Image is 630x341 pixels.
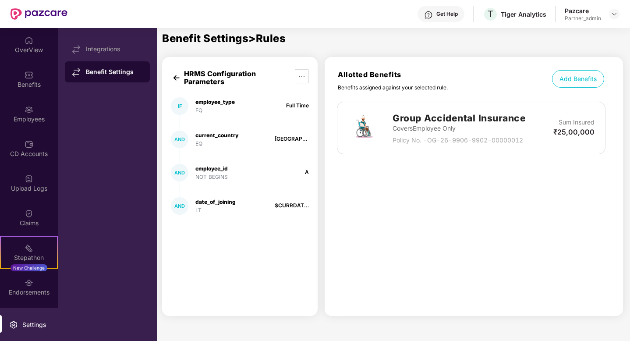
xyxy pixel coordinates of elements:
[25,105,33,114] img: svg+xml;base64,PHN2ZyBpZD0iRW1wbG95ZWVzIiB4bWxucz0iaHR0cDovL3d3dy53My5vcmcvMjAwMC9zdmciIHdpZHRoPS...
[275,202,309,209] div: $CURRDATE-3
[184,70,279,85] div: HRMS Configuration Parameters
[195,140,238,147] div: EQ
[305,169,309,175] div: A
[9,320,18,329] img: svg+xml;base64,PHN2ZyBpZD0iU2V0dGluZy0yMHgyMCIgeG1sbnM9Imh0dHA6Ly93d3cudzMub3JnLzIwMDAvc3ZnIiB3aW...
[20,320,49,329] div: Settings
[174,136,185,142] div: AND
[565,15,601,22] div: Partner_admin
[178,103,182,109] div: IF
[25,140,33,149] img: svg+xml;base64,PHN2ZyBpZD0iQ0RfQWNjb3VudHMiIGRhdGEtbmFtZT0iQ0QgQWNjb3VudHMiIHhtbG5zPSJodHRwOi8vd3...
[348,112,379,144] img: svg+xml;base64,PHN2ZyB4bWxucz0iaHR0cDovL3d3dy53My5vcmcvMjAwMC9zdmciIHdpZHRoPSI3MiIgaGVpZ2h0PSI3Mi...
[424,11,433,19] img: svg+xml;base64,PHN2ZyBpZD0iSGVscC0zMngzMiIgeG1sbnM9Imh0dHA6Ly93d3cudzMub3JnLzIwMDAvc3ZnIiB3aWR0aD...
[11,264,47,271] div: New Challenge
[25,244,33,252] img: svg+xml;base64,PHN2ZyB4bWxucz0iaHR0cDovL3d3dy53My5vcmcvMjAwMC9zdmciIHdpZHRoPSIyMSIgaGVpZ2h0PSIyMC...
[295,69,309,83] button: ellipsis
[171,72,182,83] img: back
[295,73,308,80] span: ellipsis
[25,36,33,45] img: svg+xml;base64,PHN2ZyBpZD0iSG9tZSIgeG1sbnM9Imh0dHA6Ly93d3cudzMub3JnLzIwMDAvc3ZnIiB3aWR0aD0iMjAiIG...
[195,132,238,139] div: current_country
[174,170,185,176] div: AND
[393,111,526,125] h2: Group Accidental Insurance
[195,199,236,205] div: date_of_joining
[25,278,33,287] img: svg+xml;base64,PHN2ZyBpZD0iRW5kb3JzZW1lbnRzIiB4bWxucz0iaHR0cDovL3d3dy53My5vcmcvMjAwMC9zdmciIHdpZH...
[565,7,601,15] div: Pazcare
[72,45,81,54] img: svg+xml;base64,PHN2ZyB4bWxucz0iaHR0cDovL3d3dy53My5vcmcvMjAwMC9zdmciIHdpZHRoPSIxNy44MzIiIGhlaWdodD...
[611,11,618,18] img: svg+xml;base64,PHN2ZyBpZD0iRHJvcGRvd24tMzJ4MzIiIHhtbG5zPSJodHRwOi8vd3d3LnczLm9yZy8yMDAwL3N2ZyIgd2...
[552,70,604,88] button: Add Benefits
[86,67,143,76] div: Benefit Settings
[72,68,81,77] img: svg+xml;base64,PHN2ZyB4bWxucz0iaHR0cDovL3d3dy53My5vcmcvMjAwMC9zdmciIHdpZHRoPSIxNy44MzIiIGhlaWdodD...
[25,174,33,183] img: svg+xml;base64,PHN2ZyBpZD0iVXBsb2FkX0xvZ3MiIGRhdGEtbmFtZT0iVXBsb2FkIExvZ3MiIHhtbG5zPSJodHRwOi8vd3...
[174,203,185,209] div: AND
[501,10,546,18] div: Tiger Analytics
[393,124,526,133] p: Covers Employee Only
[325,70,448,79] h1: Allotted Benefits
[162,33,630,44] h1: Benefit Settings > Rules
[25,71,33,79] img: svg+xml;base64,PHN2ZyBpZD0iQmVuZWZpdHMiIHhtbG5zPSJodHRwOi8vd3d3LnczLm9yZy8yMDAwL3N2ZyIgd2lkdGg9Ij...
[488,9,493,19] span: T
[195,174,228,180] div: NOT_BEGINS
[195,207,236,213] div: LT
[553,127,595,137] p: ₹25,00,000
[195,107,235,114] div: EQ
[275,135,309,142] div: [GEOGRAPHIC_DATA]
[559,117,595,127] p: Sum Insured
[393,135,526,145] p: Policy No. - OG-26-9906-9902-00000012
[195,99,235,105] div: employee_type
[25,209,33,218] img: svg+xml;base64,PHN2ZyBpZD0iQ2xhaW0iIHhtbG5zPSJodHRwOi8vd3d3LnczLm9yZy8yMDAwL3N2ZyIgd2lkdGg9IjIwIi...
[286,102,309,109] div: Full Time
[86,46,143,53] div: Integrations
[325,79,448,91] p: Benefits assigned against your selected rule.
[436,11,458,18] div: Get Help
[11,8,67,20] img: New Pazcare Logo
[195,165,228,172] div: employee_id
[1,253,57,262] div: Stepathon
